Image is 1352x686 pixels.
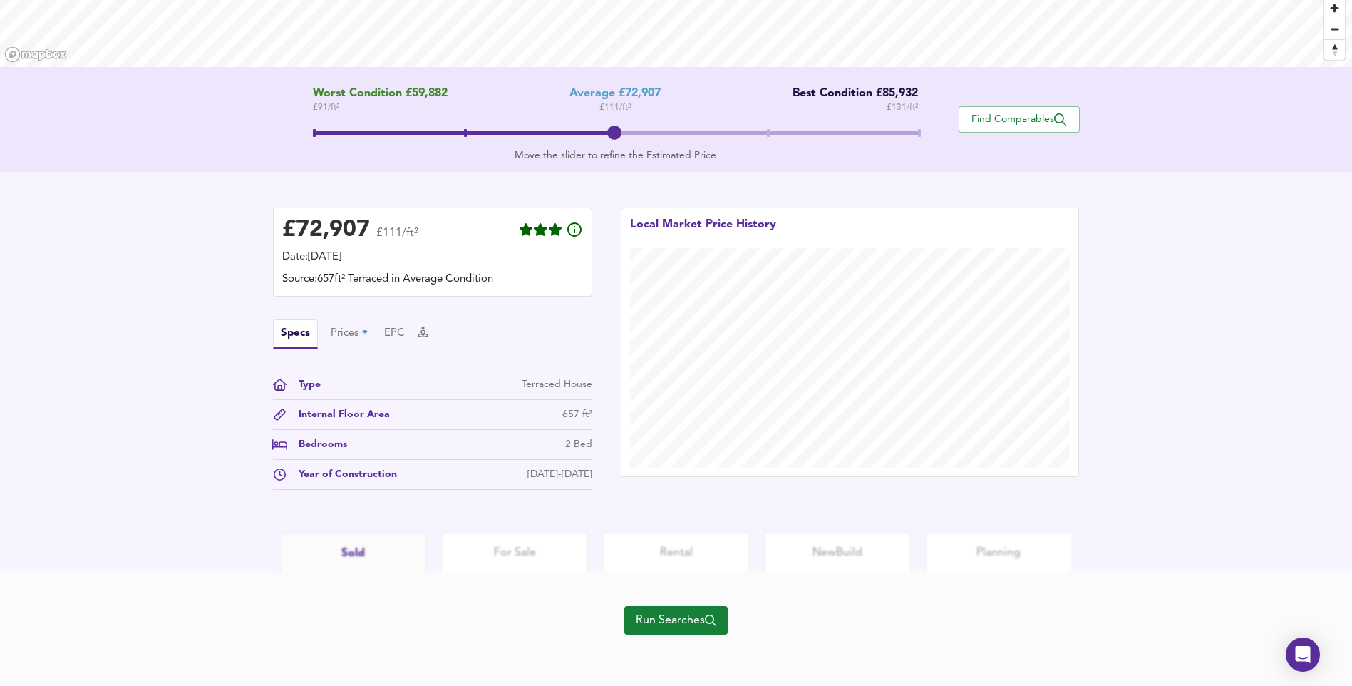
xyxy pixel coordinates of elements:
div: [DATE]-[DATE] [527,467,592,482]
div: £ 72,907 [282,220,370,241]
span: £111/ft² [376,227,418,248]
span: Reset bearing to north [1324,40,1345,60]
div: Average £72,907 [569,87,661,101]
div: Type [287,377,321,392]
button: Run Searches [624,606,728,635]
a: Mapbox homepage [4,46,67,63]
button: Specs [273,319,318,349]
span: Find Comparables [966,113,1072,126]
button: EPC [384,326,405,342]
div: Move the slider to refine the Estimated Price [313,148,918,163]
div: Bedrooms [287,437,347,452]
div: 657 ft² [562,407,592,422]
button: Prices [331,326,371,342]
span: £ 131 / ft² [887,101,918,115]
div: Open Intercom Messenger [1286,638,1320,672]
button: Find Comparables [959,106,1080,133]
span: £ 111 / ft² [599,101,631,115]
span: Run Searches [636,610,716,630]
span: Worst Condition £59,882 [313,87,448,101]
div: Best Condition £85,932 [782,87,918,101]
div: Year of Construction [287,467,397,482]
button: Reset bearing to north [1324,39,1345,60]
div: Date: [DATE] [282,250,583,265]
div: Internal Floor Area [287,407,390,422]
span: £ 91 / ft² [313,101,448,115]
button: Zoom out [1324,19,1345,39]
div: 2 Bed [565,437,592,452]
div: Local Market Price History [630,217,776,248]
div: Source: 657ft² Terraced in Average Condition [282,272,583,287]
div: Terraced House [522,377,592,392]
